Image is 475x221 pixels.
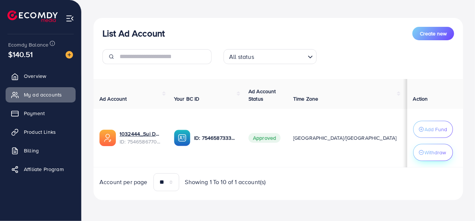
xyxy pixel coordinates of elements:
span: Affiliate Program [24,165,64,173]
span: All status [228,51,256,62]
span: Overview [24,72,46,80]
a: 1032444_Sui Dhaga Resham_1757076861174 [120,130,162,138]
span: Create new [420,30,447,37]
span: Account per page [99,178,148,186]
a: My ad accounts [6,87,76,102]
span: ID: 7546586770415239176 [120,138,162,145]
div: Search for option [224,49,317,64]
button: Withdraw [413,144,453,161]
span: Action [413,95,428,102]
button: Create new [412,27,454,40]
input: Search for option [256,50,305,62]
a: Affiliate Program [6,162,76,177]
span: Payment [24,110,45,117]
a: Product Links [6,124,76,139]
span: $140.51 [8,49,33,60]
span: Ad Account Status [248,88,276,102]
span: Ecomdy Balance [8,41,48,48]
img: ic-ba-acc.ded83a64.svg [174,130,190,146]
a: Billing [6,143,76,158]
span: Product Links [24,128,56,136]
p: Withdraw [425,148,446,157]
a: Payment [6,106,76,121]
span: Approved [248,133,281,143]
span: Your BC ID [174,95,200,102]
span: [GEOGRAPHIC_DATA]/[GEOGRAPHIC_DATA] [293,134,397,142]
p: Add Fund [425,125,447,134]
a: Overview [6,69,76,83]
img: logo [7,10,58,22]
span: Time Zone [293,95,318,102]
img: ic-ads-acc.e4c84228.svg [99,130,116,146]
span: My ad accounts [24,91,62,98]
span: Ad Account [99,95,127,102]
div: <span class='underline'>1032444_Sui Dhaga Resham_1757076861174</span></br>7546586770415239176 [120,130,162,145]
img: image [66,51,73,59]
h3: List Ad Account [102,28,165,39]
img: menu [66,14,74,23]
button: Add Fund [413,121,453,138]
span: Showing 1 To 10 of 1 account(s) [185,178,266,186]
p: ID: 7546587333739692049 [194,133,237,142]
span: Billing [24,147,39,154]
iframe: To enrich screen reader interactions, please activate Accessibility in Grammarly extension settings [443,187,469,215]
